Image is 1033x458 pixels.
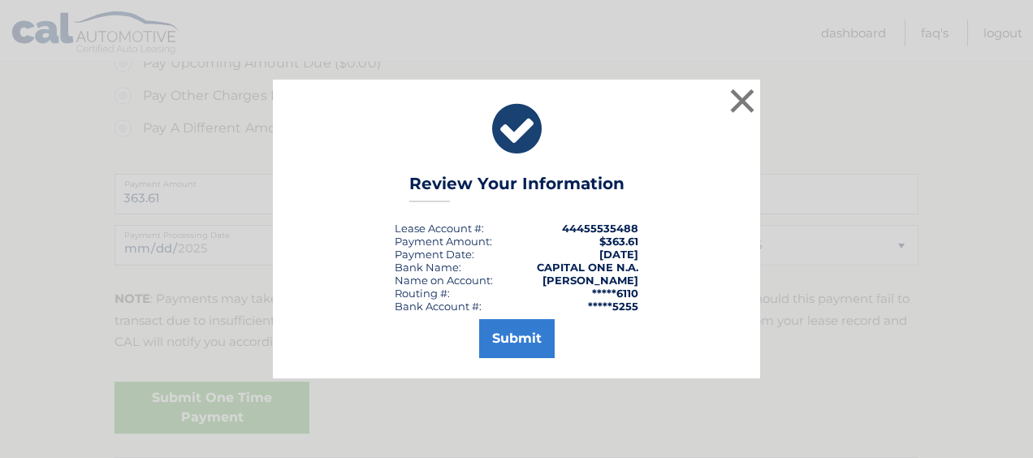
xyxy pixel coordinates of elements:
div: Routing #: [395,287,450,300]
button: × [726,84,759,117]
span: $363.61 [599,235,638,248]
strong: [PERSON_NAME] [542,274,638,287]
strong: CAPITAL ONE N.A. [537,261,638,274]
div: : [395,248,474,261]
div: Lease Account #: [395,222,484,235]
div: Payment Amount: [395,235,492,248]
div: Name on Account: [395,274,493,287]
button: Submit [479,319,555,358]
div: Bank Name: [395,261,461,274]
span: [DATE] [599,248,638,261]
strong: 44455535488 [562,222,638,235]
div: Bank Account #: [395,300,482,313]
h3: Review Your Information [409,174,625,202]
span: Payment Date [395,248,472,261]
